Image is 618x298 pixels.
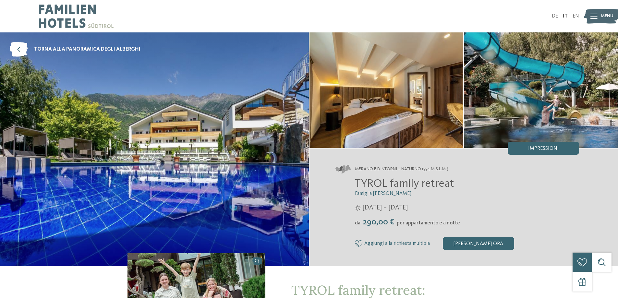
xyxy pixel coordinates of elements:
[355,178,454,189] span: TYROL family retreat
[528,146,559,151] span: Impressioni
[573,14,579,19] a: EN
[309,32,464,148] img: Un family hotel a Naturno di gran classe
[355,191,411,196] span: Famiglia [PERSON_NAME]
[397,221,460,226] span: per appartamento e a notte
[362,203,408,212] span: [DATE] – [DATE]
[563,14,568,19] a: IT
[10,42,140,57] a: torna alla panoramica degli alberghi
[355,205,361,211] i: Orari d'apertura estate
[34,46,140,53] span: torna alla panoramica degli alberghi
[361,218,396,226] span: 290,00 €
[355,221,360,226] span: da
[464,32,618,148] img: Un family hotel a Naturno di gran classe
[552,14,558,19] a: DE
[443,237,514,250] div: [PERSON_NAME] ora
[601,13,613,19] span: Menu
[364,241,430,247] span: Aggiungi alla richiesta multipla
[355,166,448,173] span: Merano e dintorni – Naturno (554 m s.l.m.)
